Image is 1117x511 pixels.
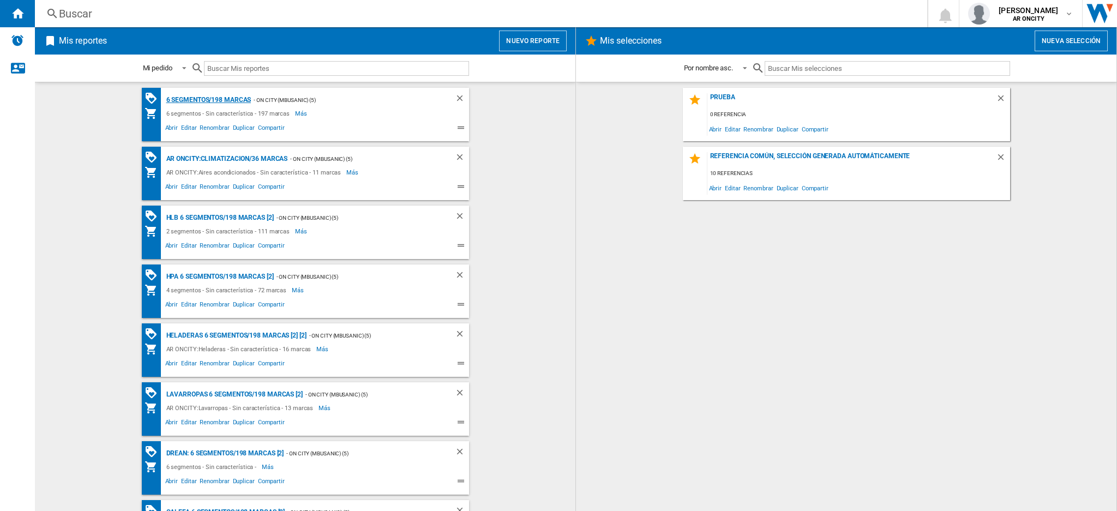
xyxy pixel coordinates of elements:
[455,447,469,460] div: Borrar
[256,299,286,312] span: Compartir
[707,152,996,167] div: Referencia común, selección generada automáticamente
[145,386,164,400] div: Matriz de PROMOCIONES
[598,31,664,51] h2: Mis selecciones
[145,342,164,356] div: Mi colección
[707,108,1010,122] div: 0 referencia
[59,6,899,21] div: Buscar
[262,460,275,473] span: Más
[198,123,231,136] span: Renombrar
[179,241,198,254] span: Editar
[164,388,303,401] div: Lavarropas 6 segmentos/198 marcas [2]
[455,211,469,225] div: Borrar
[256,358,286,371] span: Compartir
[295,107,309,120] span: Más
[164,270,274,284] div: HPA 6 segmentos/198 marcas [2]
[684,64,734,72] div: Por nombre asc.
[57,31,109,51] h2: Mis reportes
[164,342,317,356] div: AR ONCITY:Heladeras - Sin característica - 16 marcas
[145,107,164,120] div: Mi colección
[198,182,231,195] span: Renombrar
[996,93,1010,108] div: Borrar
[179,299,198,312] span: Editar
[145,225,164,238] div: Mi colección
[707,167,1010,181] div: 10 referencias
[455,329,469,342] div: Borrar
[256,417,286,430] span: Compartir
[164,299,180,312] span: Abrir
[164,476,180,489] span: Abrir
[968,3,990,25] img: profile.jpg
[164,93,251,107] div: 6 segmentos/198 marcas
[11,34,24,47] img: alerts-logo.svg
[707,93,996,108] div: Prueba
[800,122,830,136] span: Compartir
[723,122,742,136] span: Editar
[231,241,256,254] span: Duplicar
[164,123,180,136] span: Abrir
[145,284,164,297] div: Mi colección
[1035,31,1108,51] button: Nueva selección
[145,401,164,414] div: Mi colección
[198,358,231,371] span: Renombrar
[164,152,288,166] div: AR ONCITY:Climatizacion/36 marcas
[145,209,164,223] div: Matriz de PROMOCIONES
[707,181,724,195] span: Abrir
[231,299,256,312] span: Duplicar
[164,329,307,342] div: HELADERAS 6 segmentos/198 marcas [2] [2]
[346,166,360,179] span: Más
[303,388,433,401] div: - On city (mbusanic) (5)
[284,447,433,460] div: - On city (mbusanic) (5)
[164,225,296,238] div: 2 segmentos - Sin característica - 111 marcas
[231,358,256,371] span: Duplicar
[231,476,256,489] span: Duplicar
[164,401,319,414] div: AR ONCITY:Lavarropas - Sin característica - 13 marcas
[145,92,164,105] div: Matriz de PROMOCIONES
[251,93,433,107] div: - On city (mbusanic) (5)
[499,31,567,51] button: Nuevo reporte
[256,476,286,489] span: Compartir
[204,61,469,76] input: Buscar Mis reportes
[765,61,1010,76] input: Buscar Mis selecciones
[164,284,292,297] div: 4 segmentos - Sin característica - 72 marcas
[179,182,198,195] span: Editar
[256,241,286,254] span: Compartir
[996,152,1010,167] div: Borrar
[145,151,164,164] div: Matriz de PROMOCIONES
[307,329,433,342] div: - On city (mbusanic) (5)
[164,417,180,430] span: Abrir
[164,107,296,120] div: 6 segmentos - Sin característica - 197 marcas
[164,460,262,473] div: 6 segmentos - Sin característica -
[274,211,433,225] div: - On city (mbusanic) (5)
[455,270,469,284] div: Borrar
[707,122,724,136] span: Abrir
[800,181,830,195] span: Compartir
[198,241,231,254] span: Renombrar
[319,401,332,414] span: Más
[179,123,198,136] span: Editar
[274,270,433,284] div: - On city (mbusanic) (5)
[179,417,198,430] span: Editar
[145,445,164,459] div: Matriz de PROMOCIONES
[164,358,180,371] span: Abrir
[742,122,774,136] span: Renombrar
[723,181,742,195] span: Editar
[164,211,274,225] div: HLB 6 segmentos/198 marcas [2]
[231,417,256,430] span: Duplicar
[295,225,309,238] span: Más
[145,268,164,282] div: Matriz de PROMOCIONES
[256,123,286,136] span: Compartir
[455,152,469,166] div: Borrar
[455,388,469,401] div: Borrar
[316,342,330,356] span: Más
[287,152,433,166] div: - On city (mbusanic) (5)
[775,181,800,195] span: Duplicar
[775,122,800,136] span: Duplicar
[164,182,180,195] span: Abrir
[145,327,164,341] div: Matriz de PROMOCIONES
[256,182,286,195] span: Compartir
[1013,15,1044,22] b: AR ONCITY
[145,460,164,473] div: Mi colección
[179,476,198,489] span: Editar
[455,93,469,107] div: Borrar
[143,64,172,72] div: Mi pedido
